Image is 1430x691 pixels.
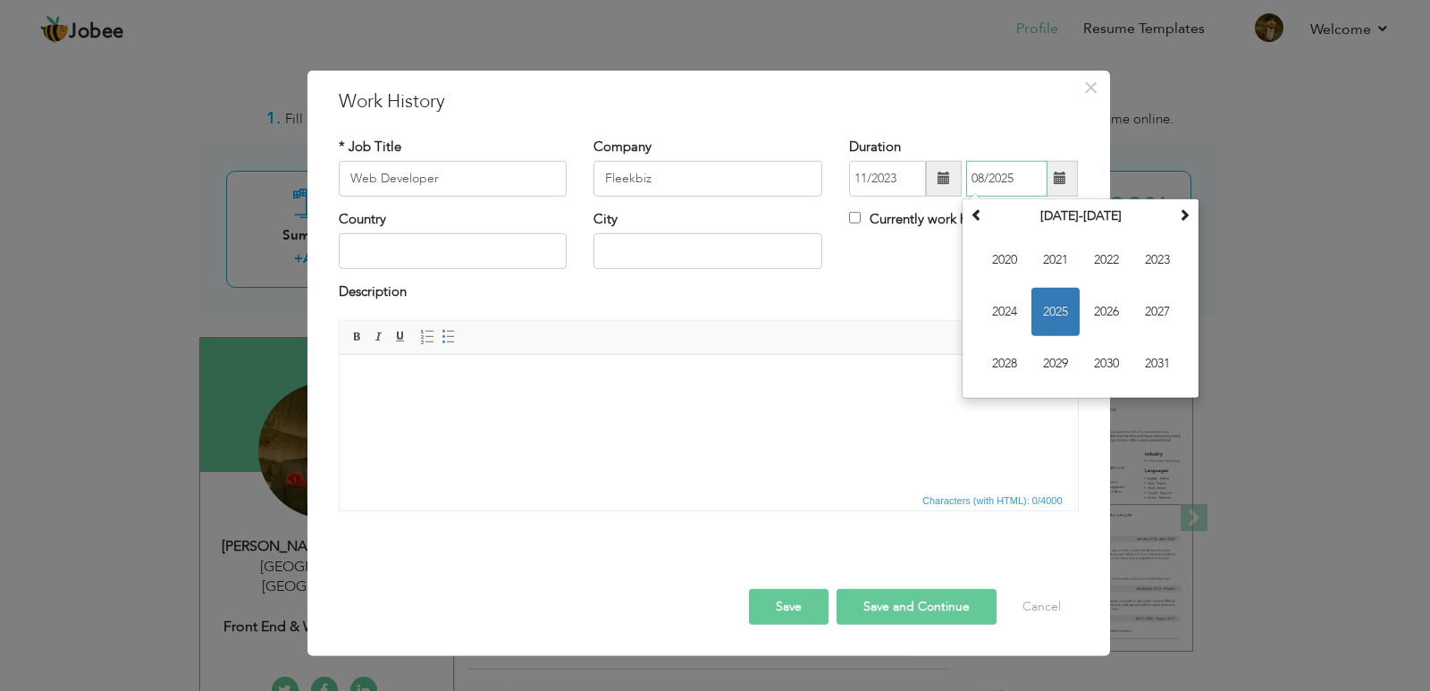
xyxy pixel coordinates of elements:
input: From [849,161,926,197]
span: 2024 [980,288,1029,336]
div: Statistics [919,493,1068,509]
span: 2027 [1133,288,1182,336]
input: Present [966,161,1047,197]
th: Select Decade [988,203,1173,230]
label: * Job Title [339,137,401,156]
span: 2028 [980,340,1029,388]
label: Country [339,210,386,229]
a: Insert/Remove Bulleted List [439,327,458,347]
a: Bold [348,327,367,347]
label: Currently work here [849,210,986,229]
iframe: Rich Text Editor, workEditor [340,355,1078,489]
span: 2030 [1082,340,1131,388]
a: Italic [369,327,389,347]
span: 2022 [1082,236,1131,284]
label: City [593,210,618,229]
span: Next Decade [1178,208,1190,221]
span: 2026 [1082,288,1131,336]
h3: Work History [339,88,1079,114]
button: Save [749,589,829,625]
a: Underline [391,327,410,347]
span: × [1083,71,1098,103]
button: Cancel [1005,589,1079,625]
button: Close [1077,72,1106,101]
span: 2021 [1031,236,1080,284]
a: Insert/Remove Numbered List [417,327,437,347]
label: Description [339,282,407,301]
span: 2031 [1133,340,1182,388]
span: 2029 [1031,340,1080,388]
span: Previous Decade [971,208,983,221]
input: Currently work here [849,212,861,223]
span: Characters (with HTML): 0/4000 [919,493,1066,509]
span: 2020 [980,236,1029,284]
label: Duration [849,137,901,156]
span: 2023 [1133,236,1182,284]
button: Save and Continue [837,589,997,625]
label: Company [593,137,652,156]
span: 2025 [1031,288,1080,336]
